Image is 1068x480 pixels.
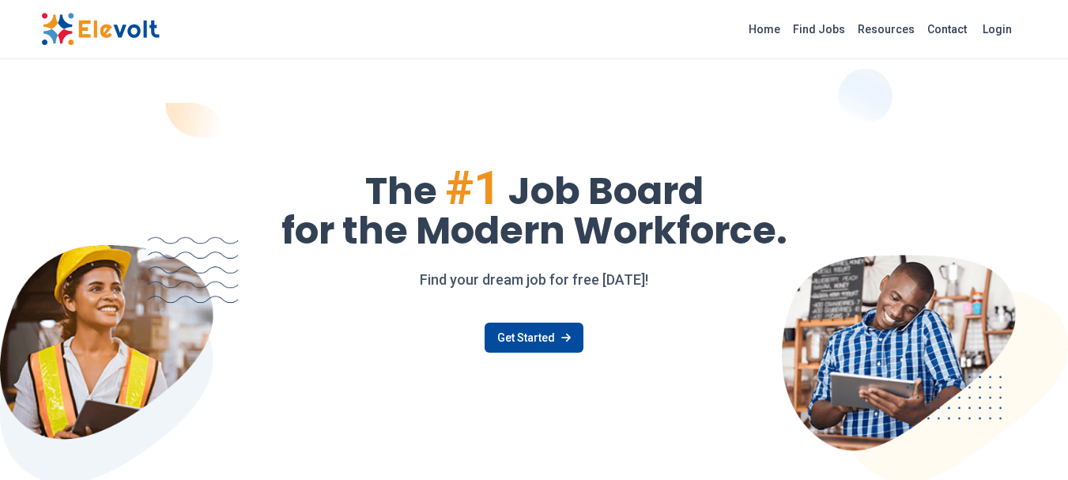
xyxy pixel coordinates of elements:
a: Home [742,17,787,42]
a: Resources [851,17,921,42]
a: Login [973,13,1021,45]
h1: The Job Board for the Modern Workforce. [41,164,1028,250]
span: #1 [445,160,500,216]
a: Contact [921,17,973,42]
img: Elevolt [41,13,160,46]
a: Get Started [485,323,583,353]
a: Find Jobs [787,17,851,42]
p: Find your dream job for free [DATE]! [41,269,1028,291]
